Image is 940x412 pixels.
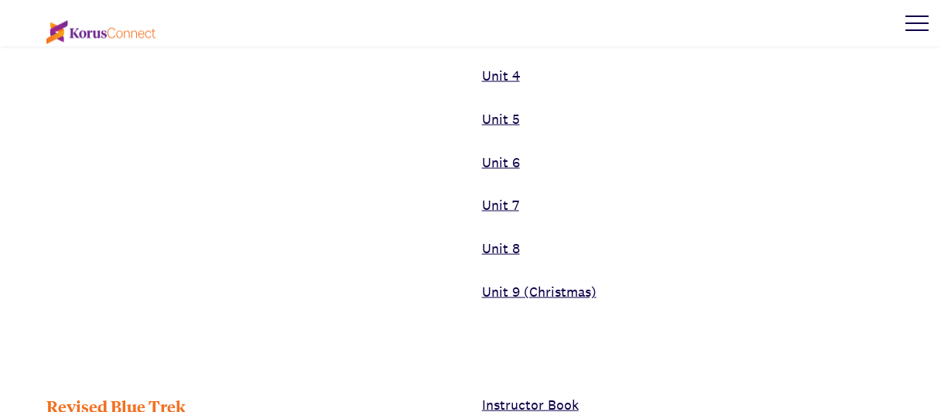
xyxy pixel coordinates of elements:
a: Unit 6 [482,153,520,171]
a: Unit 4 [482,67,520,84]
a: Unit 9 (Christmas) [482,283,596,300]
a: Unit 5 [482,110,520,128]
img: korus-connect%2Fc5177985-88d5-491d-9cd7-4a1febad1357_logo.svg [46,21,156,44]
a: Unit 7 [482,196,519,214]
a: Unit 8 [482,239,520,257]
